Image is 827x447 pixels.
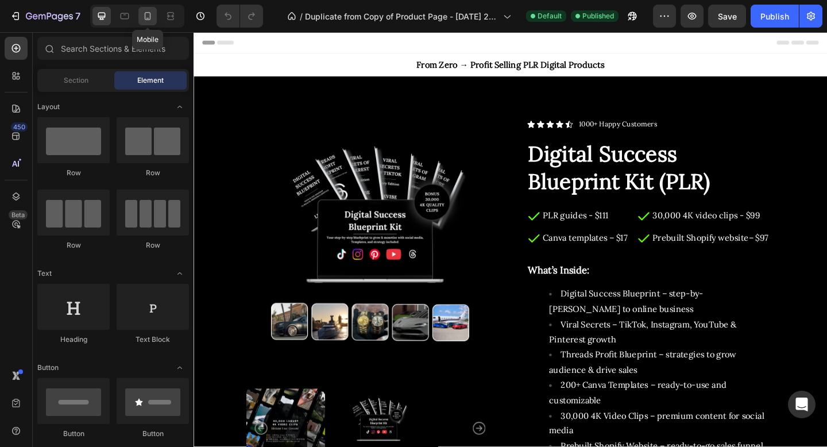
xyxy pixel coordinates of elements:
[37,37,189,60] input: Search Sections & Elements
[37,429,110,439] div: Button
[718,11,737,21] span: Save
[582,11,614,21] span: Published
[760,10,789,22] div: Publish
[171,264,189,283] span: Toggle open
[387,411,620,440] span: 30,000 4K Video Clips – premium content for social media
[499,194,616,205] span: 30,000 4K video clips - $99
[380,194,451,205] span: PLR guides - $111
[171,98,189,116] span: Toggle open
[300,10,303,22] span: /
[37,334,110,345] div: Heading
[708,5,746,28] button: Save
[387,378,579,406] span: 200+ Canva Templates – ready-to-use and customizable
[387,345,590,373] span: Threads Profit Blueprint – strategies to grow audience & drive sales
[364,252,431,265] strong: What’s Inside:
[37,363,59,373] span: Button
[75,9,80,23] p: 7
[499,218,625,229] span: Prebuilt Shopify website– $97
[137,75,164,86] span: Element
[37,168,110,178] div: Row
[67,424,80,438] button: Carousel Back Arrow
[37,268,52,279] span: Text
[11,122,28,132] div: 450
[387,279,554,307] span: Digital Success Blueprint – step-by-[PERSON_NAME] to online business
[9,210,28,219] div: Beta
[751,5,799,28] button: Publish
[37,102,60,112] span: Layout
[64,75,88,86] span: Section
[380,218,472,229] span: Canva templates – $17
[117,334,189,345] div: Text Block
[117,168,189,178] div: Row
[387,312,590,340] span: Viral Secrets – TikTok, Instagram, YouTube & Pinterest growth
[788,391,816,418] div: Open Intercom Messenger
[305,10,498,22] span: Duplicate from Copy of Product Page - [DATE] 21:18:02
[5,5,86,28] button: 7
[171,359,189,377] span: Toggle open
[419,95,504,106] p: 1000+ Happy Customers
[538,11,562,21] span: Default
[117,429,189,439] div: Button
[117,240,189,251] div: Row
[194,32,827,447] iframe: Design area
[304,424,318,438] button: Carousel Next Arrow
[362,117,632,179] h1: Digital Success Blueprint Kit (PLR)
[217,5,263,28] div: Undo/Redo
[37,240,110,251] div: Row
